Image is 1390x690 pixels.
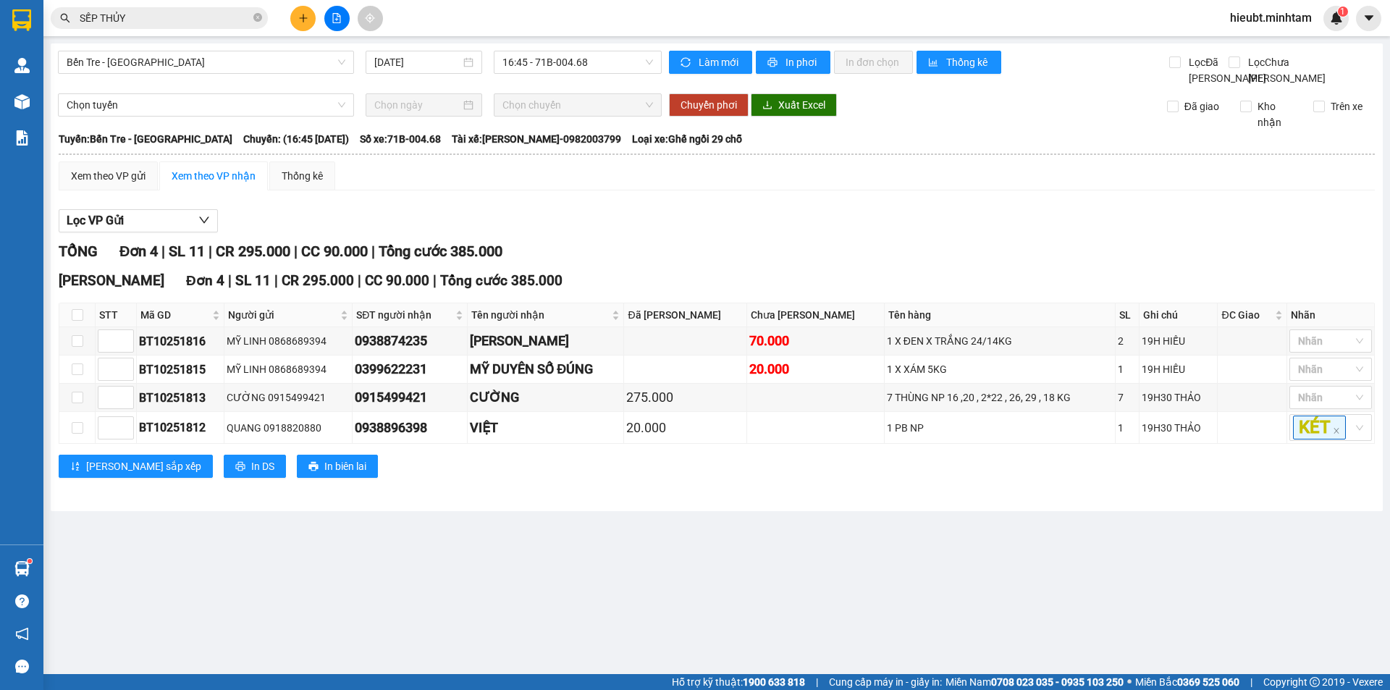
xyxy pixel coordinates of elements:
img: logo-vxr [12,9,31,31]
span: CR 295.000 [282,272,354,289]
span: CC 90.000 [301,243,368,260]
span: Miền Nam [945,674,1124,690]
span: aim [365,13,375,23]
div: Xem theo VP gửi [71,168,146,184]
span: file-add [332,13,342,23]
sup: 1 [1338,7,1348,17]
div: BT10251816 [139,332,222,350]
span: TỔNG [59,243,98,260]
span: Tên người nhận [471,307,609,323]
span: Thống kê [946,54,990,70]
td: 0938874235 [353,327,468,355]
button: syncLàm mới [669,51,752,74]
div: 0938896398 [355,418,465,438]
th: Đã [PERSON_NAME] [624,303,747,327]
button: aim [358,6,383,31]
span: Tài xế: [PERSON_NAME]-0982003799 [452,131,621,147]
span: 1 [1340,7,1345,17]
span: plus [298,13,308,23]
span: Kho nhận [1252,98,1302,130]
div: MỸ LINH 0868689394 [227,361,350,377]
span: | [371,243,375,260]
td: MỸ DUYÊN SỐ ĐÚNG [468,355,624,384]
button: bar-chartThống kê [917,51,1001,74]
div: 19H30 THẢO [1142,390,1216,405]
div: BT10251812 [139,418,222,437]
span: sync [681,57,693,69]
span: hieubt.minhtam [1218,9,1323,27]
strong: 0708 023 035 - 0935 103 250 [991,676,1124,688]
span: | [274,272,278,289]
div: 7 [1118,390,1137,405]
div: CƯỜNG [470,387,621,408]
span: download [762,100,772,112]
sup: 1 [28,559,32,563]
img: warehouse-icon [14,561,30,576]
span: down [198,214,210,226]
button: printerIn DS [224,455,286,478]
span: | [358,272,361,289]
span: copyright [1310,677,1320,687]
span: bar-chart [928,57,940,69]
div: 0915499421 [355,387,465,408]
span: printer [767,57,780,69]
span: SĐT người nhận [356,307,452,323]
span: Bến Tre - Sài Gòn [67,51,345,73]
input: 14/10/2025 [374,54,460,70]
th: Tên hàng [885,303,1116,327]
th: Chưa [PERSON_NAME] [747,303,884,327]
td: 0399622231 [353,355,468,384]
span: CR 295.000 [216,243,290,260]
span: Làm mới [699,54,741,70]
div: 19H HIẾU [1142,333,1216,349]
td: VIỆT [468,412,624,444]
span: Cung cấp máy in - giấy in: [829,674,942,690]
span: Trên xe [1325,98,1368,114]
span: message [15,660,29,673]
span: In DS [251,458,274,474]
span: 16:45 - 71B-004.68 [502,51,653,73]
span: | [208,243,212,260]
div: [PERSON_NAME] [470,331,621,351]
span: [PERSON_NAME] sắp xếp [86,458,201,474]
span: ⚪️ [1127,679,1132,685]
span: Chuyến: (16:45 [DATE]) [243,131,349,147]
img: icon-new-feature [1330,12,1343,25]
span: | [228,272,232,289]
button: printerIn biên lai [297,455,378,478]
span: Hỗ trợ kỹ thuật: [672,674,805,690]
span: Chọn chuyến [502,94,653,116]
span: | [294,243,298,260]
td: BT10251815 [137,355,224,384]
span: Đã giao [1179,98,1225,114]
div: Thống kê [282,168,323,184]
span: Lọc Chưa [PERSON_NAME] [1242,54,1328,86]
div: 0399622231 [355,359,465,379]
td: LÊ THANH LOAN [468,327,624,355]
span: Đơn 4 [186,272,224,289]
span: Chọn tuyến [67,94,345,116]
img: warehouse-icon [14,94,30,109]
span: [PERSON_NAME] [59,272,164,289]
div: 7 THÙNG NP 16 ,20 , 2*22 , 26, 29 , 18 KG [887,390,1113,405]
td: BT10251812 [137,412,224,444]
td: CƯỜNG [468,384,624,412]
span: Số xe: 71B-004.68 [360,131,441,147]
div: Nhãn [1291,307,1370,323]
span: In phơi [785,54,819,70]
span: Tổng cước 385.000 [379,243,502,260]
div: MỸ DUYÊN SỐ ĐÚNG [470,359,621,379]
span: SL 11 [235,272,271,289]
div: 1 X ĐEN X TRẮNG 24/14KG [887,333,1113,349]
span: close [1333,427,1340,434]
span: Xuất Excel [778,97,825,113]
th: SL [1116,303,1140,327]
span: search [60,13,70,23]
button: sort-ascending[PERSON_NAME] sắp xếp [59,455,213,478]
span: ĐC Giao [1221,307,1271,323]
button: printerIn phơi [756,51,830,74]
td: 0938896398 [353,412,468,444]
span: caret-down [1362,12,1376,25]
td: 0915499421 [353,384,468,412]
span: Loại xe: Ghế ngồi 29 chỗ [632,131,742,147]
